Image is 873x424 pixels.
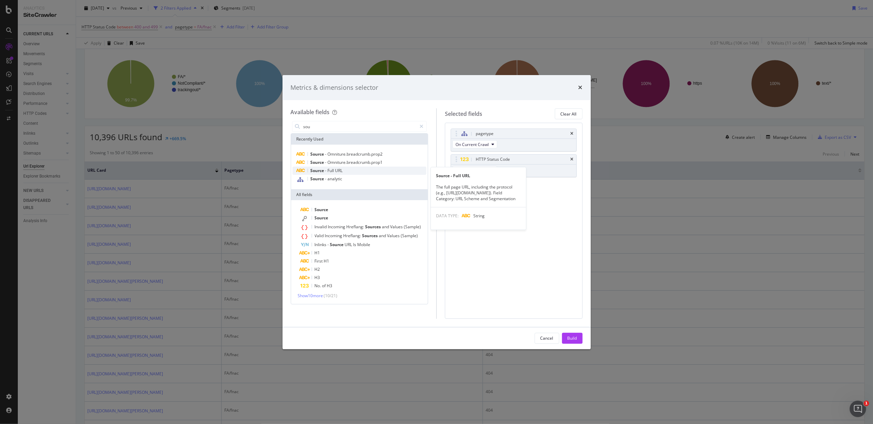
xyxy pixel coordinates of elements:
div: HTTP Status CodetimesOn Current Crawl [451,154,577,177]
span: Source [330,242,345,247]
div: Build [568,335,577,341]
span: URL [335,168,343,173]
span: - [325,159,328,165]
span: Source [315,207,328,213]
span: 1 [864,401,869,406]
span: - [325,176,328,182]
span: H3 [315,275,320,280]
span: H2 [315,266,320,272]
span: - [325,168,328,173]
span: Is [353,242,358,247]
div: Metrics & dimensions selector [291,83,378,92]
span: Values [387,233,401,239]
div: Source - Full URL [431,173,526,179]
div: All fields [291,189,428,200]
span: ( 10 / 21 ) [324,293,338,299]
div: The full page URL, including the protocol (e.g., [URL][DOMAIN_NAME]). Field Category: URL Scheme ... [431,184,526,202]
span: of [322,283,327,289]
span: (Sample) [404,224,421,230]
span: H1 [315,250,320,256]
div: pagetype [476,130,494,137]
div: Clear All [561,111,577,117]
span: String [474,213,485,219]
span: Source [311,159,325,165]
div: Recently Used [291,134,428,145]
iframe: Intercom live chat [850,401,866,417]
div: times [571,157,574,161]
span: H1 [324,258,329,264]
button: On Current Crawl [452,140,497,148]
span: Valid [315,233,325,239]
span: H3 [327,283,333,289]
span: (Sample) [401,233,418,239]
span: Omniture.breadcrumb.prop1 [328,159,383,165]
button: On Current Crawl [452,166,497,174]
span: Show 10 more [298,293,323,299]
span: Hreflang: [344,233,362,239]
button: Clear All [555,108,583,119]
span: - [325,151,328,157]
div: times [578,83,583,92]
div: Available fields [291,108,330,116]
span: Mobile [358,242,371,247]
span: Sources [365,224,382,230]
span: On Current Crawl [456,142,489,147]
span: Source [311,176,325,182]
button: Build [562,333,583,344]
span: Incoming [328,224,347,230]
div: Cancel [540,335,553,341]
span: Inlinks [315,242,328,247]
span: Full [328,168,335,173]
span: and [382,224,390,230]
span: DATA TYPE: [436,213,459,219]
span: URL [345,242,353,247]
span: Source [311,151,325,157]
span: - [328,242,330,247]
span: Hreflang: [347,224,365,230]
span: Invalid [315,224,328,230]
span: No. [315,283,322,289]
span: First [315,258,324,264]
span: and [379,233,387,239]
span: Omniture.breadcrumb.prop2 [328,151,383,157]
span: Values [390,224,404,230]
span: Source [311,168,325,173]
div: times [571,132,574,136]
div: modal [283,75,591,349]
span: Sources [362,233,379,239]
span: Source [315,215,328,221]
div: Selected fields [445,110,482,118]
button: Cancel [535,333,559,344]
input: Search by field name [303,121,417,132]
div: pagetypetimesOn Current Crawl [451,129,577,152]
span: Incoming [325,233,344,239]
span: analytic [328,176,342,182]
div: HTTP Status Code [476,156,510,163]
